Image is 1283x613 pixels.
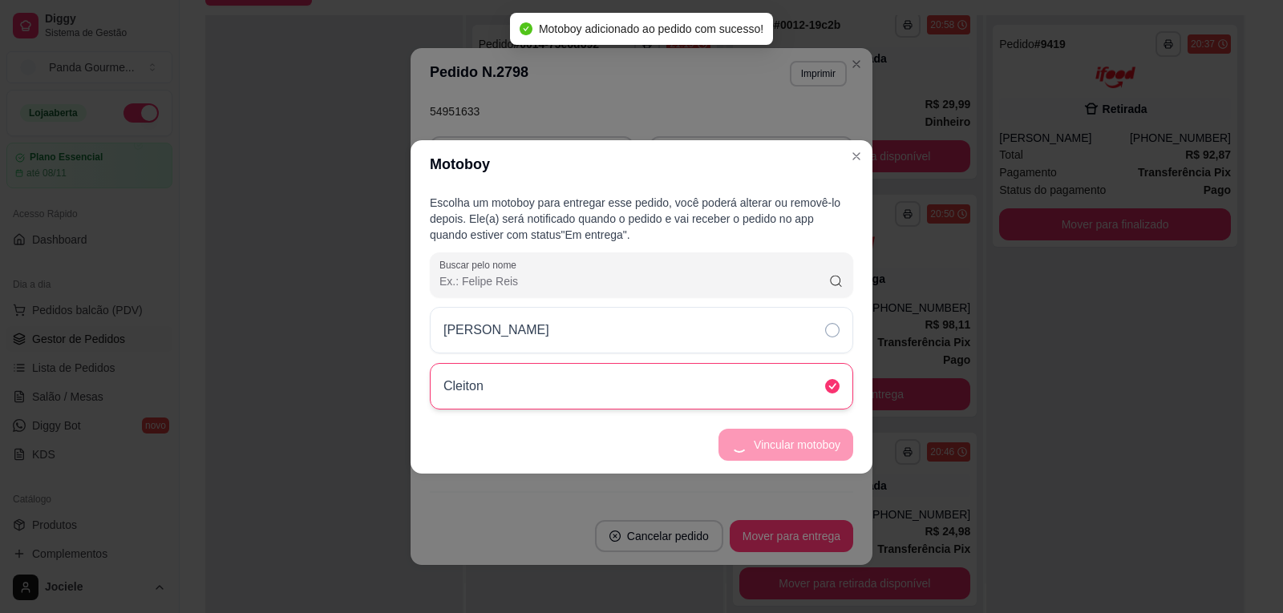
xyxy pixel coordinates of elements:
header: Motoboy [411,140,872,188]
span: check-circle [520,22,532,35]
button: Close [844,143,869,169]
p: Cleiton [443,377,484,396]
input: Buscar pelo nome [439,273,828,289]
span: Motoboy adicionado ao pedido com sucesso! [539,22,763,35]
p: Escolha um motoboy para entregar esse pedido, você poderá alterar ou removê-lo depois. Ele(a) ser... [430,195,853,243]
p: [PERSON_NAME] [443,321,549,340]
label: Buscar pelo nome [439,258,522,272]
